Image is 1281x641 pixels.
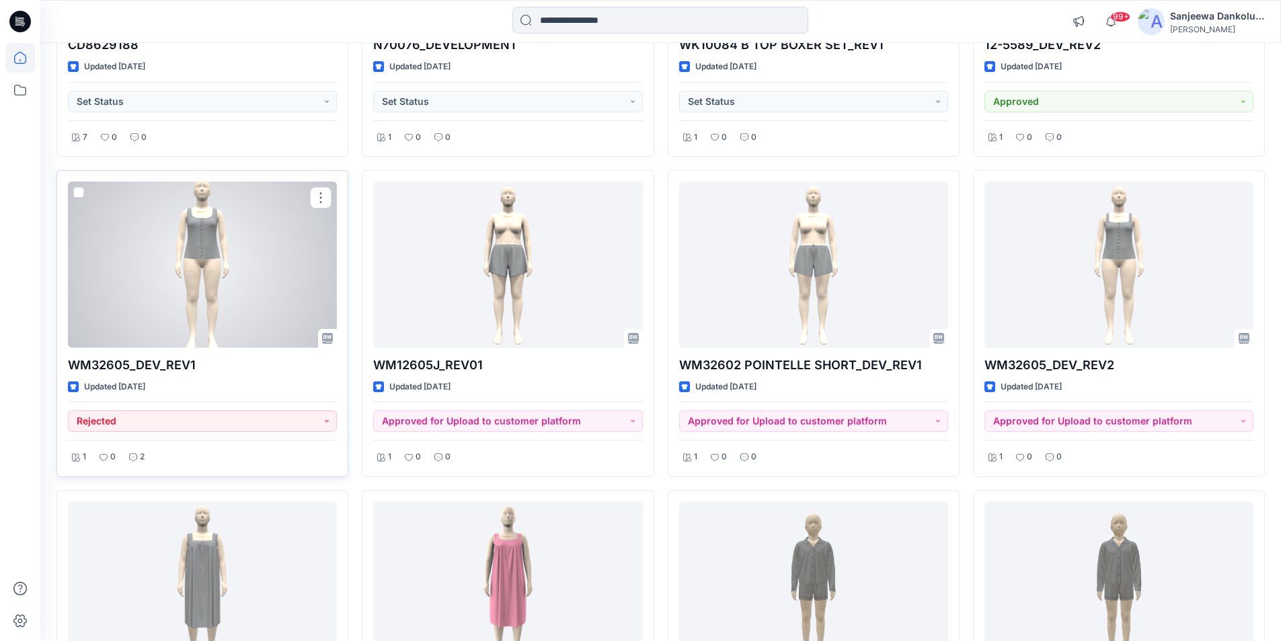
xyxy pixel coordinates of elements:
[416,130,421,145] p: 0
[1056,450,1062,464] p: 0
[1110,11,1130,22] span: 99+
[416,450,421,464] p: 0
[1138,8,1165,35] img: avatar
[679,182,948,348] a: WM32602 POINTELLE SHORT_DEV_REV1
[695,380,756,394] p: Updated [DATE]
[84,60,145,74] p: Updated [DATE]
[68,356,337,375] p: WM32605_DEV_REV1
[1170,8,1264,24] div: Sanjeewa Dankoluwage
[389,60,451,74] p: Updated [DATE]
[751,130,756,145] p: 0
[68,36,337,54] p: CD8629188
[445,450,451,464] p: 0
[1027,450,1032,464] p: 0
[83,450,86,464] p: 1
[445,130,451,145] p: 0
[999,450,1003,464] p: 1
[679,36,948,54] p: WK10084 B TOP BOXER SET_REV1
[140,450,145,464] p: 2
[984,356,1253,375] p: WM32605_DEV_REV2
[1027,130,1032,145] p: 0
[1056,130,1062,145] p: 0
[984,182,1253,348] a: WM32605_DEV_REV2
[1001,60,1062,74] p: Updated [DATE]
[373,36,642,54] p: N70076_DEVELOPMENT
[389,380,451,394] p: Updated [DATE]
[110,450,116,464] p: 0
[999,130,1003,145] p: 1
[695,60,756,74] p: Updated [DATE]
[722,130,727,145] p: 0
[1170,24,1264,34] div: [PERSON_NAME]
[722,450,727,464] p: 0
[751,450,756,464] p: 0
[679,356,948,375] p: WM32602 POINTELLE SHORT_DEV_REV1
[1001,380,1062,394] p: Updated [DATE]
[373,356,642,375] p: WM12605J_REV01
[373,182,642,348] a: WM12605J_REV01
[694,130,697,145] p: 1
[388,130,391,145] p: 1
[694,450,697,464] p: 1
[141,130,147,145] p: 0
[112,130,117,145] p: 0
[984,36,1253,54] p: 12-5589_DEV_REV2
[84,380,145,394] p: Updated [DATE]
[68,182,337,348] a: WM32605_DEV_REV1
[83,130,87,145] p: 7
[388,450,391,464] p: 1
